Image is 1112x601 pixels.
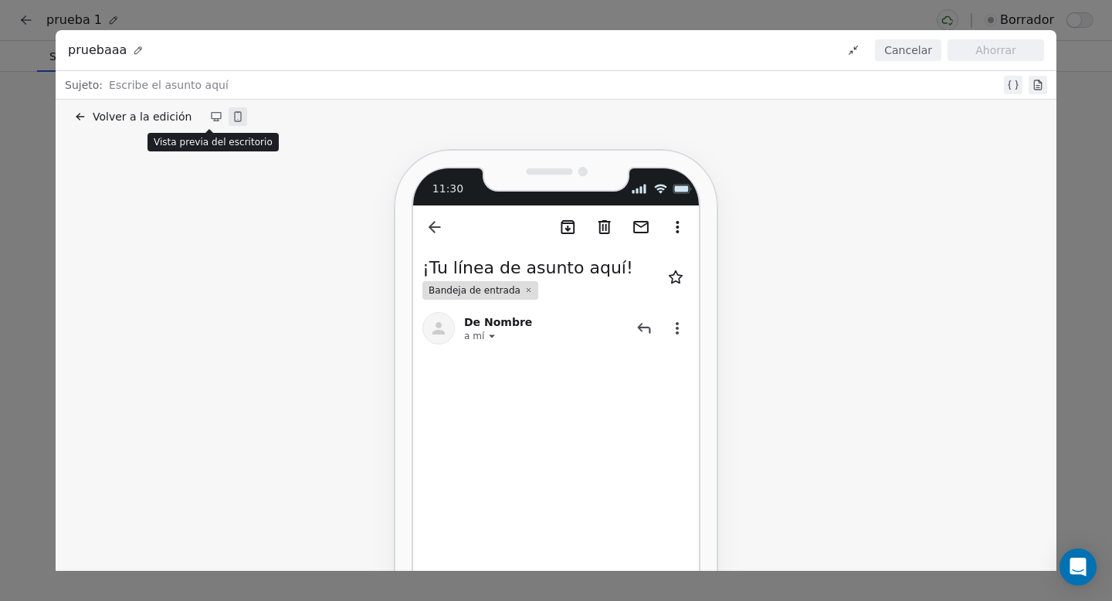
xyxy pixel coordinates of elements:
[154,137,273,148] font: Vista previa del escritorio
[71,106,195,127] button: Volver a la edición
[68,42,127,57] font: pruebaaa
[875,39,941,61] button: Cancelar
[65,79,103,91] font: Sujeto:
[422,258,633,277] font: ¡Tu línea de asunto aquí!
[884,44,932,56] font: Cancelar
[464,316,532,328] font: De Nombre
[432,182,463,195] font: 11:30
[93,110,192,123] font: Volver a la edición
[975,44,1016,56] font: Ahorrar
[948,39,1044,61] button: Ahorrar
[464,331,484,341] font: a mí
[1059,548,1097,586] div: Abrir Intercom Messenger
[429,285,520,296] font: Bandeja de entrada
